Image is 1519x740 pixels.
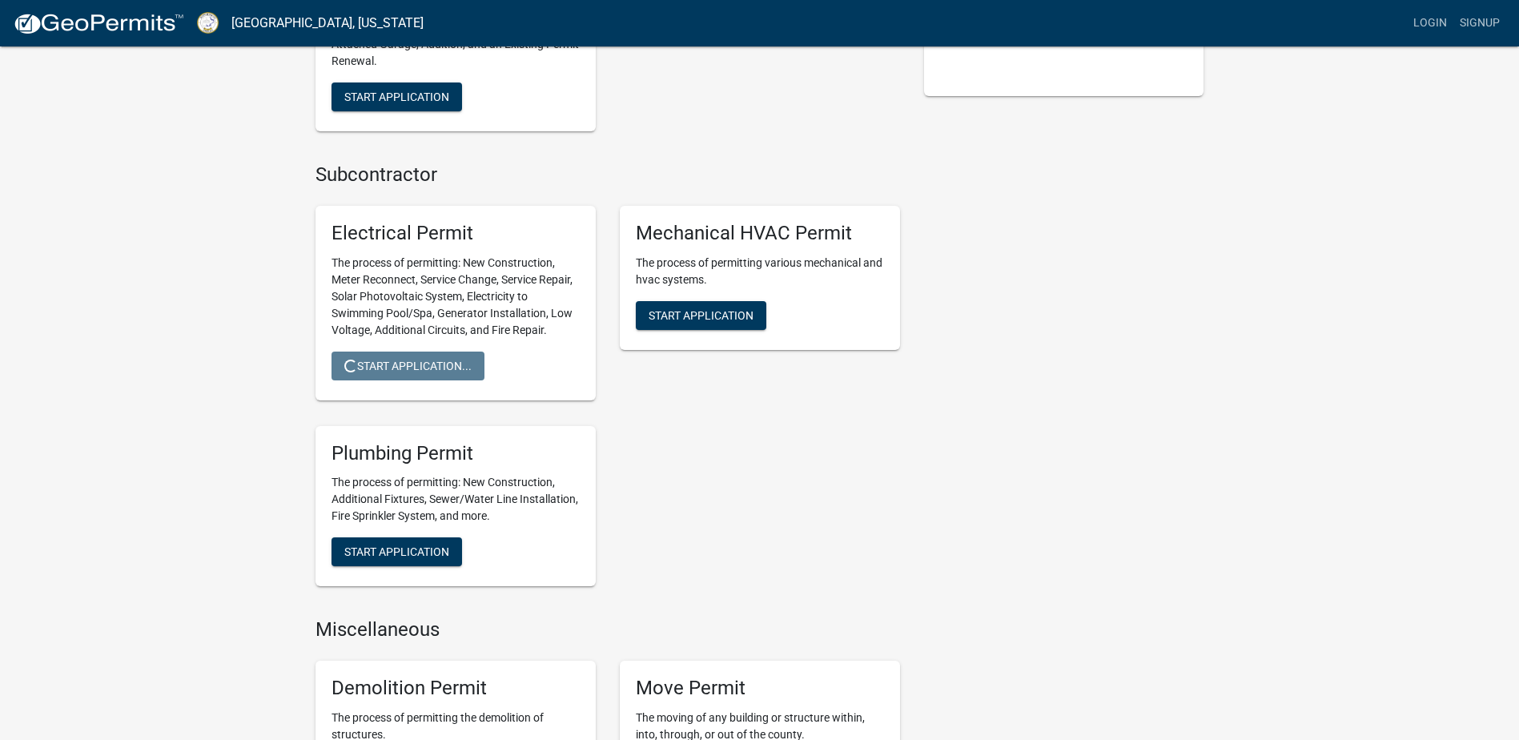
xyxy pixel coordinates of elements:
[344,545,449,558] span: Start Application
[636,222,884,245] h5: Mechanical HVAC Permit
[197,12,219,34] img: Putnam County, Georgia
[231,10,424,37] a: [GEOGRAPHIC_DATA], [US_STATE]
[332,537,462,566] button: Start Application
[344,90,449,103] span: Start Application
[332,82,462,111] button: Start Application
[1453,8,1506,38] a: Signup
[332,255,580,339] p: The process of permitting: New Construction, Meter Reconnect, Service Change, Service Repair, Sol...
[332,442,580,465] h5: Plumbing Permit
[332,352,484,380] button: Start Application...
[332,474,580,525] p: The process of permitting: New Construction, Additional Fixtures, Sewer/Water Line Installation, ...
[1407,8,1453,38] a: Login
[332,677,580,700] h5: Demolition Permit
[636,255,884,288] p: The process of permitting various mechanical and hvac systems.
[315,618,900,641] h4: Miscellaneous
[344,359,472,372] span: Start Application...
[649,308,753,321] span: Start Application
[636,301,766,330] button: Start Application
[315,163,900,187] h4: Subcontractor
[332,222,580,245] h5: Electrical Permit
[636,677,884,700] h5: Move Permit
